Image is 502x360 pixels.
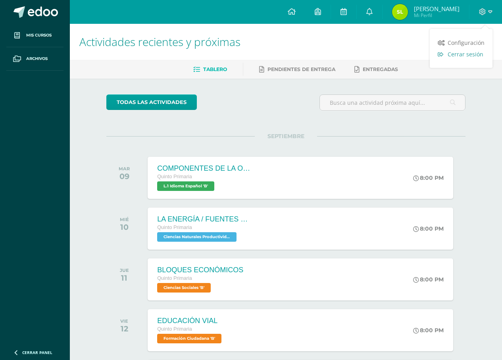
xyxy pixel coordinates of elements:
[157,334,221,343] span: Formación Ciudadana 'B'
[448,50,483,58] span: Cerrar sesión
[120,222,129,232] div: 10
[157,317,223,325] div: EDUCACIÓN VIAL
[106,94,197,110] a: todas las Actividades
[26,32,52,39] span: Mis cursos
[430,37,492,48] a: Configuración
[157,225,192,230] span: Quinto Primaria
[120,217,129,222] div: MIÉ
[22,350,52,355] span: Cerrar panel
[320,95,465,110] input: Busca una actividad próxima aquí...
[413,225,444,232] div: 8:00 PM
[6,24,63,47] a: Mis cursos
[413,174,444,181] div: 8:00 PM
[157,275,192,281] span: Quinto Primaria
[119,171,130,181] div: 09
[430,48,492,60] a: Cerrar sesión
[119,166,130,171] div: MAR
[414,12,460,19] span: Mi Perfil
[120,273,129,283] div: 11
[255,133,317,140] span: SEPTIEMBRE
[414,5,460,13] span: [PERSON_NAME]
[354,63,398,76] a: Entregadas
[157,164,252,173] div: COMPONENTES DE LA ORACIÓN GRAMATICAL
[157,283,211,293] span: Ciencias Sociales 'B'
[413,327,444,334] div: 8:00 PM
[79,34,240,49] span: Actividades recientes y próximas
[120,324,128,333] div: 12
[448,39,485,46] span: Configuración
[157,174,192,179] span: Quinto Primaria
[157,326,192,332] span: Quinto Primaria
[363,66,398,72] span: Entregadas
[120,268,129,273] div: JUE
[267,66,335,72] span: Pendientes de entrega
[193,63,227,76] a: Tablero
[26,56,48,62] span: Archivos
[259,63,335,76] a: Pendientes de entrega
[203,66,227,72] span: Tablero
[157,181,214,191] span: L.1 Idioma Español 'B'
[157,266,243,274] div: BLOQUES ECONÓMICOS
[413,276,444,283] div: 8:00 PM
[120,318,128,324] div: VIE
[157,232,237,242] span: Ciencias Naturales Productividad y Desarrollo 'B'
[392,4,408,20] img: 33177dedb9c015e9fb844d0f067e2225.png
[157,215,252,223] div: LA ENERGÍA / FUENTES DE ENERGÍA
[6,47,63,71] a: Archivos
